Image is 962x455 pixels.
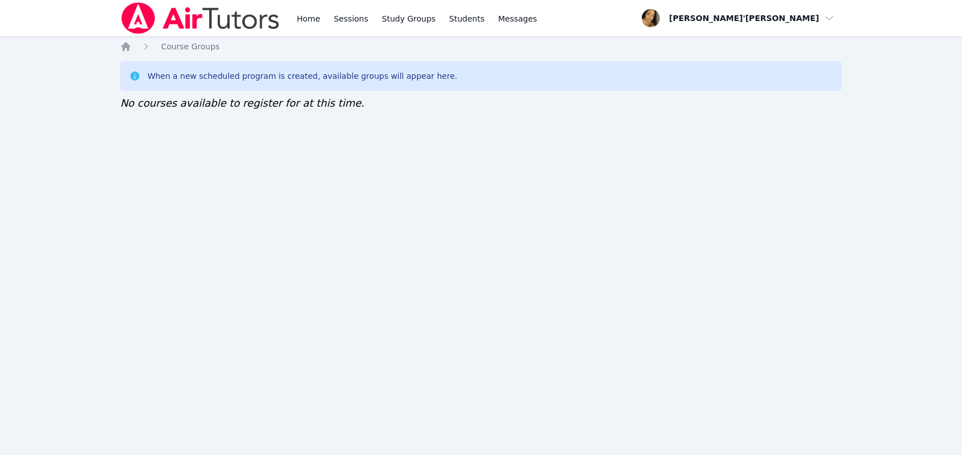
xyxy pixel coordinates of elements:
[120,2,281,34] img: Air Tutors
[161,42,219,51] span: Course Groups
[498,13,537,24] span: Messages
[147,70,457,82] div: When a new scheduled program is created, available groups will appear here.
[120,97,365,109] span: No courses available to register for at this time.
[161,41,219,52] a: Course Groups
[120,41,842,52] nav: Breadcrumb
